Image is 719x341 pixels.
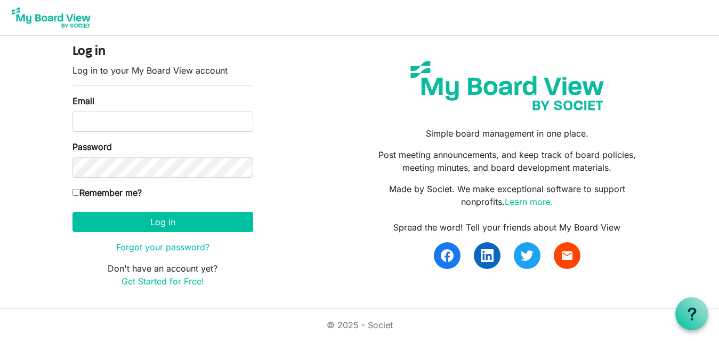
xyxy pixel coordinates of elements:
a: email [554,242,580,269]
a: © 2025 - Societ [327,320,393,330]
input: Remember me? [72,189,79,196]
img: My Board View Logo [9,4,94,31]
p: Simple board management in one place. [367,127,647,140]
img: my-board-view-societ.svg [402,53,612,118]
label: Remember me? [72,186,142,199]
a: Learn more. [505,196,553,207]
label: Password [72,140,112,153]
p: Log in to your My Board View account [72,64,253,77]
h4: Log in [72,44,253,60]
button: Log in [72,212,253,232]
div: Spread the word! Tell your friends about My Board View [367,221,647,234]
p: Post meeting announcements, and keep track of board policies, meeting minutes, and board developm... [367,148,647,174]
p: Don't have an account yet? [72,262,253,288]
a: Forgot your password? [116,242,209,252]
img: linkedin.svg [481,249,494,262]
a: Get Started for Free! [122,276,204,287]
img: facebook.svg [441,249,454,262]
img: twitter.svg [521,249,534,262]
span: email [561,249,573,262]
p: Made by Societ. We make exceptional software to support nonprofits. [367,183,647,208]
label: Email [72,94,94,107]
